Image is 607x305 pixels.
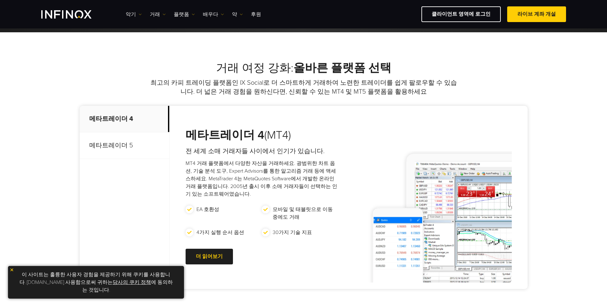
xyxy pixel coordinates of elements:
[150,11,160,18] font: 거래
[293,61,391,75] strong: 올바른 플랫폼 선택
[174,11,195,18] a: 플랫폼
[517,11,556,17] font: 라이브 계좌 개설
[150,11,166,18] a: 거래
[507,6,566,22] a: 라이브 계좌 개설
[232,11,237,18] font: 약
[174,11,189,18] font: 플랫폼
[196,206,219,213] p: EA 호환성
[203,11,218,18] font: 배우다
[20,271,173,293] font: 이 사이트는 훌륭한 사용자 경험을 제공하기 위해 쿠키를 사용합니다. [DOMAIN_NAME] 사용함으로써 귀하는 에 동의하는 것입니다.
[80,132,169,159] p: 메타트레이더 5
[421,6,501,22] a: 클라이언트 영역에 로그인
[113,279,151,285] a: 당사의 쿠키 정책
[186,249,233,264] a: 더 읽어보기
[273,206,335,221] p: 모바일 및 태블릿으로 이동 중에도 거래
[148,78,459,96] p: 최고의 카피 트레이딩 플랫폼인 IX Social로 더 스마트하게 거래하여 노련한 트레이더를 쉽게 팔로우할 수 있습니다. 더 넓은 거래 경험을 원하신다면, 신뢰할 수 있는 MT...
[196,253,223,260] font: 더 읽어보기
[186,128,264,142] strong: 메타트레이더 4
[203,11,224,18] a: 배우다
[126,11,136,18] font: 악기
[126,11,142,18] a: 악기
[186,147,338,156] h4: 전 세계 소매 거래자들 사이에서 인기가 있습니다.
[216,61,391,75] font: 거래 여정 강화:
[196,229,244,236] p: 4가지 실행 순서 옵션
[251,11,261,18] a: 후원
[80,106,169,132] p: 메타트레이더 4
[232,11,243,18] a: 약
[186,128,338,142] h3: (MT4)
[41,10,107,19] a: INFINOX 로고
[186,160,338,198] p: MT4 거래 플랫폼에서 다양한 자산을 거래하세요. 광범위한 차트 옵션, 기술 분석 도구, Expert Advisors를 통한 알고리즘 거래 등에 액세스하세요. MetaTrad...
[273,229,312,236] p: 30가지 기술 지표
[10,268,14,272] img: 노란색 닫기 아이콘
